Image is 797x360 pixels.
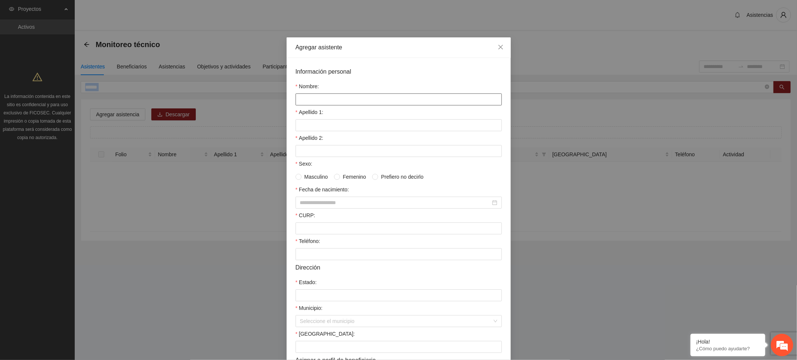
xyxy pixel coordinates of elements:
input: CURP: [296,222,502,234]
div: ¡Hola! [696,339,760,345]
input: Colonia: [296,341,502,353]
label: CURP: [296,211,315,219]
span: Femenino [340,173,369,181]
span: Información personal [296,67,351,76]
input: Fecha de nacimiento: [300,199,491,207]
span: Estamos en línea. [43,100,103,175]
span: close [498,44,504,50]
input: Apellido 1: [296,119,502,131]
input: Teléfono: [296,248,502,260]
label: Apellido 2: [296,134,324,142]
span: Dirección [296,263,321,272]
button: Close [491,37,511,58]
input: Estado: [296,289,502,301]
label: Apellido 1: [296,108,324,116]
span: Masculino [302,173,331,181]
label: Sexo: [296,160,312,168]
label: Fecha de nacimiento: [296,185,349,194]
label: Colonia: [296,330,355,338]
label: Teléfono: [296,237,320,245]
label: Estado: [296,278,317,286]
input: Municipio: [300,316,492,327]
textarea: Escriba su mensaje y pulse “Intro” [4,204,142,230]
p: ¿Cómo puedo ayudarte? [696,346,760,351]
label: Nombre: [296,82,319,90]
div: Agregar asistente [296,43,502,52]
div: Minimizar ventana de chat en vivo [123,4,140,22]
input: Nombre: [296,93,502,105]
input: Apellido 2: [296,145,502,157]
div: Chatee con nosotros ahora [39,38,126,48]
label: Municipio: [296,304,322,312]
span: Prefiero no decirlo [378,173,427,181]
